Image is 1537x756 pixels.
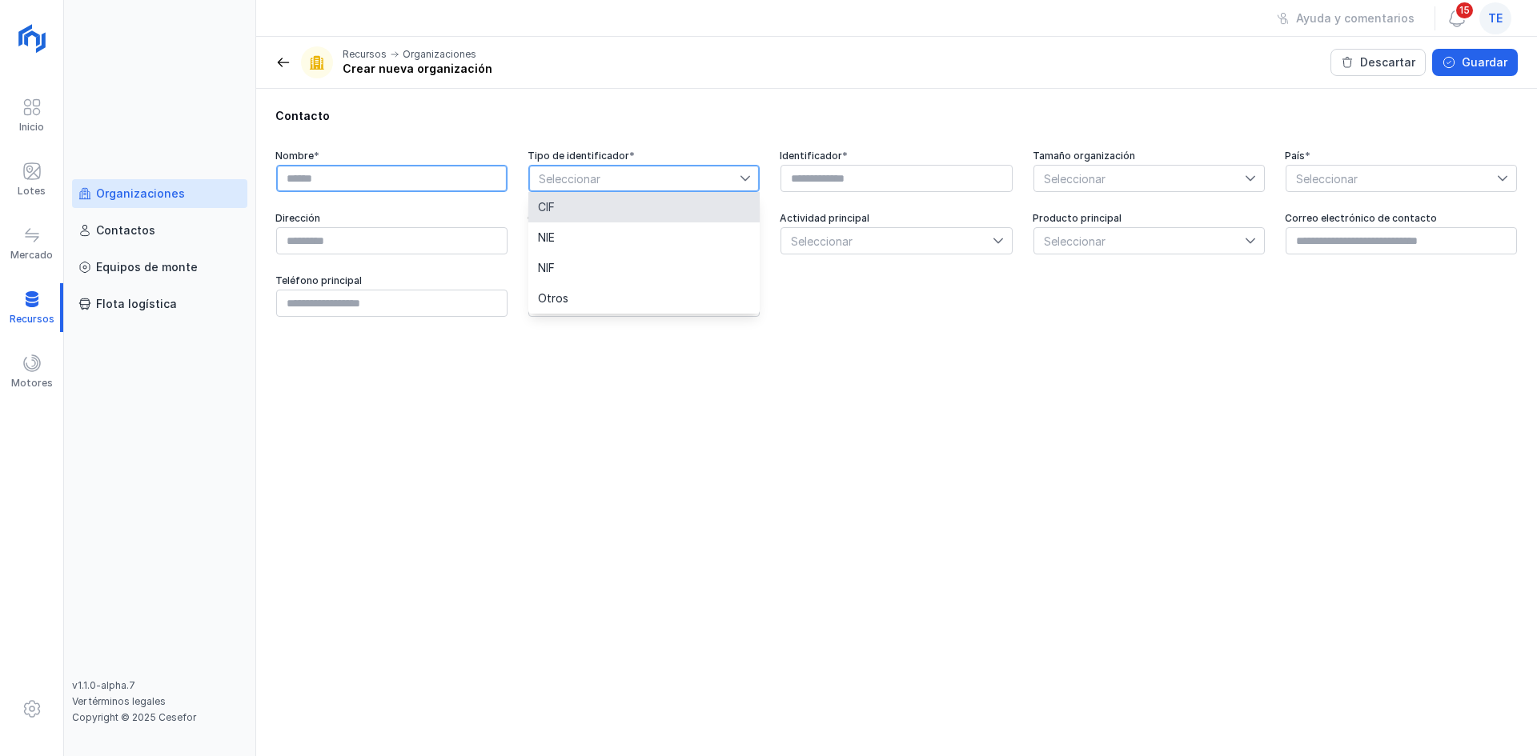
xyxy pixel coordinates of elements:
[12,18,52,58] img: logoRight.svg
[72,179,247,208] a: Organizaciones
[343,61,492,77] div: Crear nueva organización
[1462,54,1507,70] div: Guardar
[528,253,760,283] li: NIF
[529,166,740,191] span: Seleccionar
[72,290,247,318] a: Flota logística
[528,222,760,253] li: NIE
[72,695,166,707] a: Ver términos legales
[275,108,1518,124] div: Contacto
[1296,10,1415,26] div: Ayuda y comentarios
[780,150,1013,162] div: Identificador
[72,679,247,692] div: v1.1.0-alpha.7
[1033,212,1266,225] div: Producto principal
[275,274,508,287] div: Teléfono principal
[1285,150,1518,162] div: País
[1488,10,1503,26] span: te
[1033,150,1266,162] div: Tamaño organización
[1285,212,1518,225] div: Correo electrónico de contacto
[1266,5,1425,32] button: Ayuda y comentarios
[343,48,387,61] div: Recursos
[528,283,760,314] li: Otros
[96,259,198,275] div: Equipos de monte
[1034,228,1245,254] span: Seleccionar
[1432,49,1518,76] button: Guardar
[19,121,44,134] div: Inicio
[96,296,177,312] div: Flota logística
[72,216,247,245] a: Contactos
[11,377,53,390] div: Motores
[538,202,555,213] span: CIF
[10,249,53,262] div: Mercado
[1455,1,1475,20] span: 15
[528,150,760,162] div: Tipo de identificador
[1286,166,1497,191] span: Seleccionar
[780,212,1013,225] div: Actividad principal
[96,222,155,238] div: Contactos
[72,253,247,282] a: Equipos de monte
[528,274,760,287] div: Teléfono secundario
[1360,54,1415,70] div: Descartar
[781,228,992,254] span: Seleccionar
[72,711,247,724] div: Copyright © 2025 Cesefor
[96,186,185,202] div: Organizaciones
[538,293,568,304] span: Otros
[1330,49,1426,76] button: Descartar
[528,192,760,222] li: CIF
[275,150,508,162] div: Nombre
[1034,166,1245,191] span: Seleccionar
[538,232,555,243] span: NIE
[18,185,46,198] div: Lotes
[528,212,760,225] div: Código postal
[275,212,508,225] div: Dirección
[403,48,476,61] div: Organizaciones
[538,262,555,274] span: NIF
